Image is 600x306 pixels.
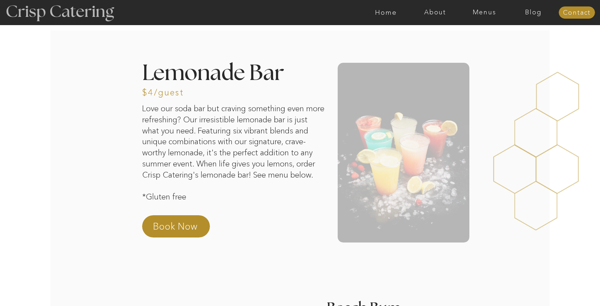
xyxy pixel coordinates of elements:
[509,9,558,16] a: Blog
[142,88,183,95] h3: $4/guest
[411,9,460,16] a: About
[361,9,411,16] a: Home
[559,9,595,17] a: Contact
[153,220,216,237] a: Book Now
[460,9,509,16] a: Menus
[142,63,332,82] h2: Lemonade Bar
[142,103,325,215] p: Love our soda bar but craving something even more refreshing? Our irresistible lemonade bar is ju...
